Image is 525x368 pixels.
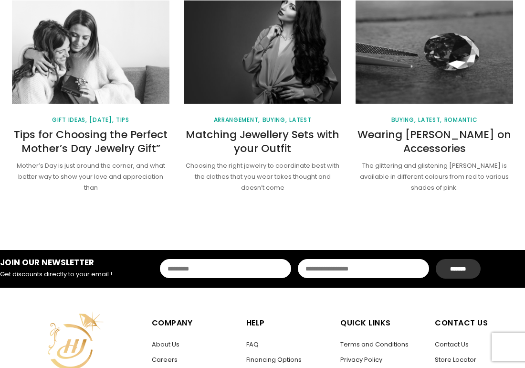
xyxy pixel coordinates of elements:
[14,127,168,156] a: Tips for Choosing the Perfect Mother’s Day Jewelry Gift”
[186,127,339,156] a: Matching Jewellery Sets with your Outfit
[391,117,416,123] a: buying
[262,117,287,123] a: buying
[152,340,179,349] a: About Us
[444,117,478,123] a: Romantic
[52,117,87,123] a: Gift Ideas
[435,340,469,349] a: Contact Us
[246,340,259,349] a: FAQ
[246,355,302,364] a: Financing Options
[356,161,513,193] p: The glittering and glistening [PERSON_NAME] is available in different colours from red to various...
[418,117,442,123] a: Latest
[435,316,520,330] h5: Contact Us
[214,117,260,123] a: arrangement
[152,316,237,330] h5: Company
[340,355,382,364] a: Privacy Policy
[12,161,169,193] p: Mother’s Day is just around the corner, and what better way to show your love and appreciation than
[357,127,511,156] a: Wearing [PERSON_NAME] on Accessories
[152,355,178,364] a: Careers
[116,117,129,123] a: Tips
[89,117,114,123] a: [DATE]
[435,355,476,364] a: Store Locator
[340,316,425,330] h5: Quick Links
[246,316,331,330] h5: Help
[184,161,341,193] p: Choosing the right jewelry to coordinate best with the clothes that you wear takes thought and do...
[340,340,409,349] a: Terms and Conditions
[289,117,311,123] a: Latest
